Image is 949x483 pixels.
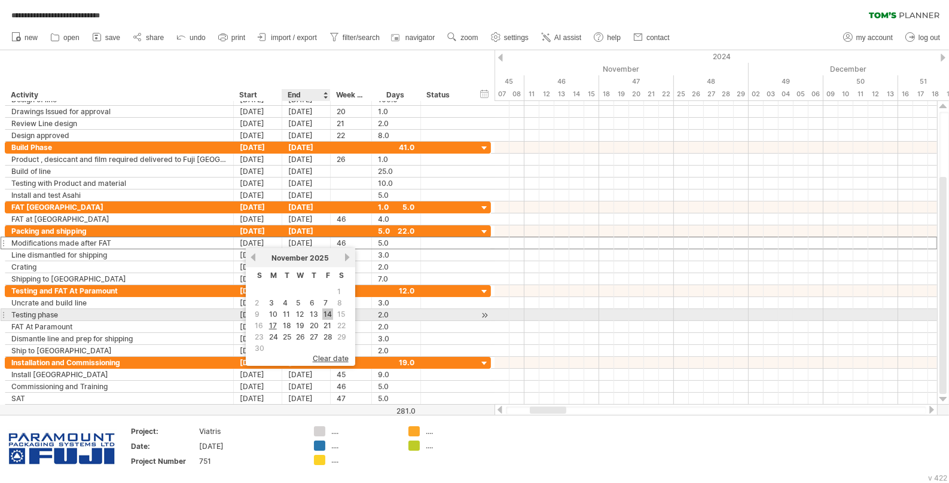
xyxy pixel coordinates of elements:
div: [DATE] [282,130,331,141]
a: 6 [309,297,316,308]
td: this is a weekend day [335,309,348,319]
span: settings [504,33,529,42]
a: next [343,253,352,262]
span: share [146,33,164,42]
div: .... [426,426,491,436]
div: .... [426,441,491,451]
div: 1.0 [378,154,414,165]
div: Design approved [11,130,227,141]
a: 3 [268,297,275,308]
div: [DATE] [234,345,282,356]
a: 13 [309,308,319,320]
span: zoom [460,33,478,42]
div: 21 [337,118,365,129]
div: Wednesday, 18 December 2024 [928,88,943,100]
div: [DATE] [199,441,300,451]
div: Monday, 9 December 2024 [823,88,838,100]
div: [DATE] [234,369,282,380]
a: 18 [282,320,292,331]
div: Build of line [11,166,227,177]
div: Project: [131,426,197,436]
div: Tuesday, 19 November 2024 [614,88,629,100]
div: 46 [337,237,365,249]
div: [DATE] [234,189,282,201]
div: [DATE] [234,166,282,177]
a: contact [630,30,673,45]
div: Friday, 6 December 2024 [808,88,823,100]
div: 2.0 [378,309,414,320]
span: print [231,33,245,42]
td: this is a weekend day [253,309,266,319]
div: 281.0 [373,406,416,415]
div: [DATE] [234,154,282,165]
a: 20 [309,320,320,331]
div: 9.0 [378,369,414,380]
div: 47 [599,75,674,88]
div: 45 [337,369,365,380]
div: Friday, 15 November 2024 [584,88,599,100]
div: Crating [11,261,227,273]
div: 49 [749,75,823,88]
span: clear date [313,354,349,363]
div: [DATE] [234,273,282,285]
td: this is a weekend day [335,320,348,331]
div: Activity [11,89,227,101]
div: Wednesday, 20 November 2024 [629,88,644,100]
a: log out [902,30,944,45]
div: [DATE] [234,381,282,392]
div: Dismantle line and prep for shipping [11,333,227,344]
div: Modifications made after FAT [11,237,227,249]
div: 8.0 [378,130,414,141]
span: 15 [336,308,346,320]
div: 1.0 [378,201,414,213]
div: 5.0 [378,225,414,237]
div: 46 [337,213,365,225]
div: .... [331,426,396,436]
div: Viatris [199,426,300,436]
div: FAT at [GEOGRAPHIC_DATA] [11,213,227,225]
a: filter/search [326,30,383,45]
div: November 2024 [435,63,749,75]
div: [DATE] [282,237,331,249]
div: [DATE] [234,142,282,153]
td: this is a weekend day [253,320,266,331]
div: Wednesday, 13 November 2024 [554,88,569,100]
div: Monday, 11 November 2024 [524,88,539,100]
div: [DATE] [282,154,331,165]
div: Friday, 13 December 2024 [883,88,898,100]
span: AI assist [554,33,581,42]
div: 50 [823,75,898,88]
a: 25 [282,331,292,343]
div: Wednesday, 4 December 2024 [779,88,794,100]
div: Tuesday, 26 November 2024 [689,88,704,100]
div: [DATE] [282,393,331,404]
a: 10 [268,308,279,320]
div: Status [426,89,471,101]
a: previous [249,253,258,262]
div: 3.0 [378,333,414,344]
td: this is a weekend day [335,298,348,308]
div: Testing phase [11,309,227,320]
div: 47 [337,393,365,404]
div: Thursday, 5 December 2024 [794,88,808,100]
span: new [25,33,38,42]
div: Build Phase [11,142,227,153]
div: [DATE] [234,249,282,261]
a: 27 [309,331,319,343]
div: Friday, 29 November 2024 [734,88,749,100]
a: 28 [322,331,334,343]
span: save [105,33,120,42]
div: 10.0 [378,178,414,189]
a: save [89,30,124,45]
span: Tuesday [285,271,289,280]
div: 5.0 [378,237,414,249]
div: 22 [337,130,365,141]
div: v 422 [928,473,947,482]
div: SAT [11,393,227,404]
div: [DATE] [282,166,331,177]
span: 9 [254,308,261,320]
div: 46 [524,75,599,88]
div: Tuesday, 12 November 2024 [539,88,554,100]
span: Thursday [312,271,316,280]
span: Sunday [257,271,262,280]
